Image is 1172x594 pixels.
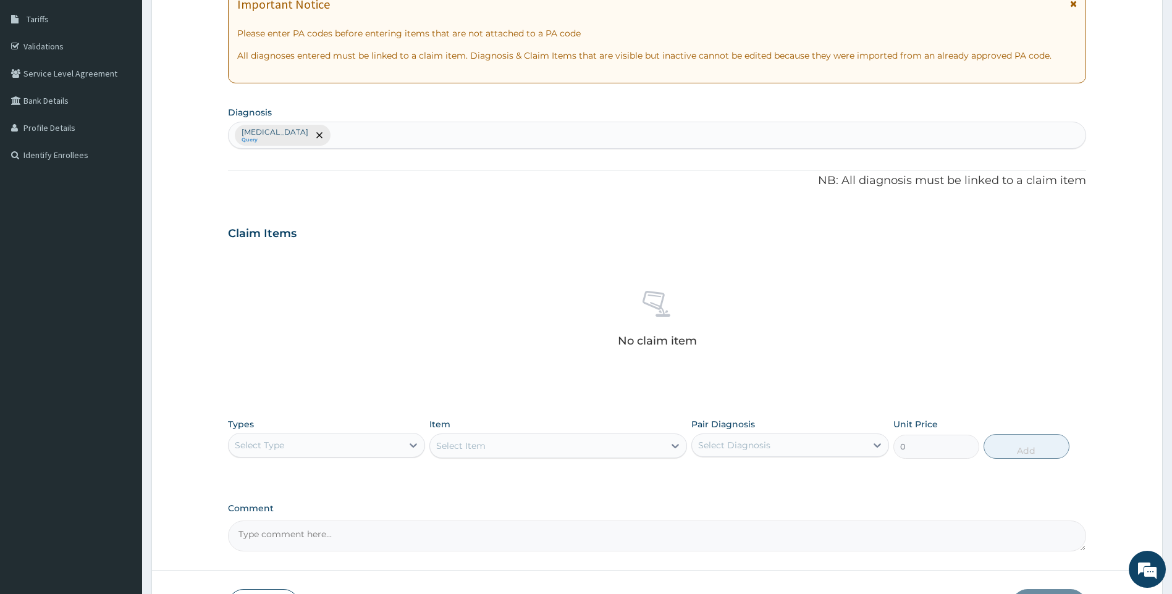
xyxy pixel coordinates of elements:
[228,173,1087,189] p: NB: All diagnosis must be linked to a claim item
[27,14,49,25] span: Tariffs
[237,49,1077,62] p: All diagnoses entered must be linked to a claim item. Diagnosis & Claim Items that are visible bu...
[64,69,208,85] div: Chat with us now
[228,227,297,241] h3: Claim Items
[691,418,755,430] label: Pair Diagnosis
[314,130,325,141] span: remove selection option
[618,335,697,347] p: No claim item
[893,418,938,430] label: Unit Price
[242,127,308,137] p: [MEDICAL_DATA]
[698,439,770,451] div: Select Diagnosis
[984,434,1069,459] button: Add
[23,62,50,93] img: d_794563401_company_1708531726252_794563401
[242,137,308,143] small: Query
[203,6,232,36] div: Minimize live chat window
[237,27,1077,40] p: Please enter PA codes before entering items that are not attached to a PA code
[228,419,254,430] label: Types
[228,503,1087,514] label: Comment
[235,439,284,451] div: Select Type
[429,418,450,430] label: Item
[6,337,235,380] textarea: Type your message and hit 'Enter'
[72,156,171,280] span: We're online!
[228,106,272,119] label: Diagnosis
